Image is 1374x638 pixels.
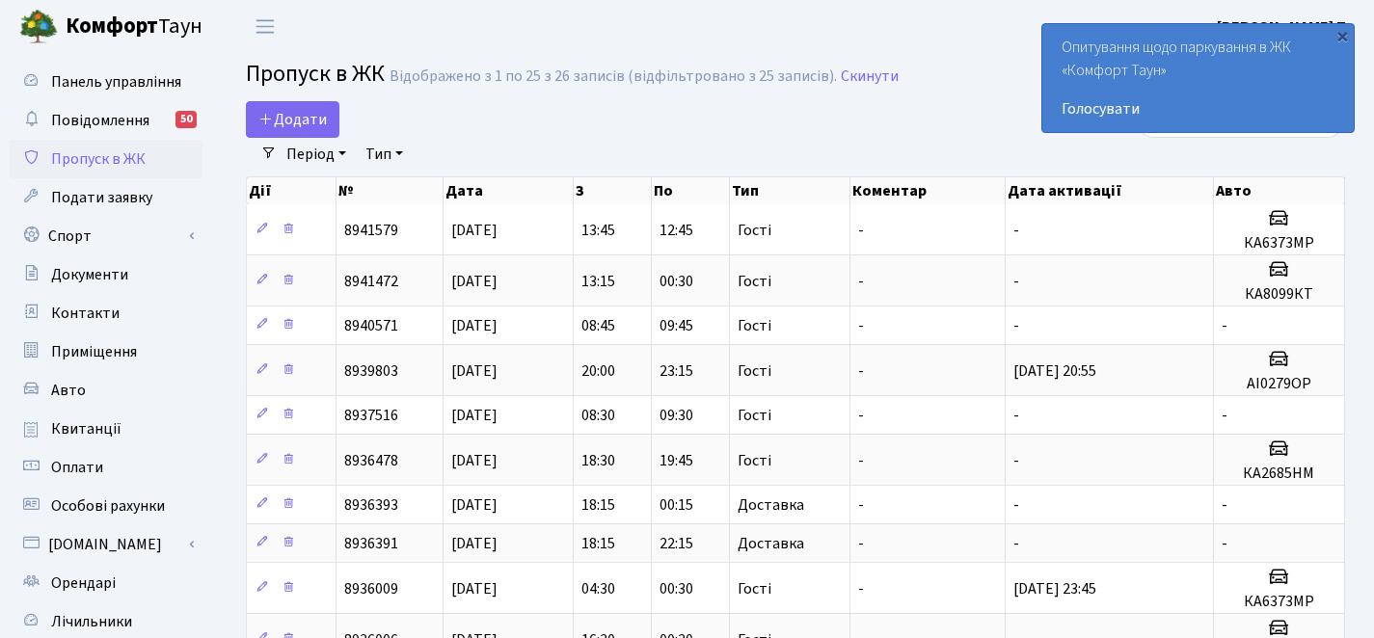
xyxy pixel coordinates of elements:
span: 8936478 [344,450,398,471]
span: - [858,315,864,336]
span: - [858,494,864,516]
th: № [337,177,444,204]
span: Лічильники [51,611,132,632]
span: - [1013,450,1019,471]
a: Спорт [10,217,202,255]
span: [DATE] [451,220,498,241]
a: [PERSON_NAME] П. [1217,15,1351,39]
span: 18:15 [581,533,615,554]
span: Пропуск в ЖК [51,148,146,170]
span: Гості [738,223,771,238]
b: [PERSON_NAME] П. [1217,16,1351,38]
span: 8936393 [344,494,398,516]
th: Авто [1214,177,1345,204]
span: - [1222,405,1227,426]
span: 8940571 [344,315,398,336]
span: 8941579 [344,220,398,241]
span: Гості [738,363,771,379]
span: - [1013,533,1019,554]
a: Оплати [10,448,202,487]
div: × [1333,26,1352,45]
span: Гості [738,318,771,333]
a: Орендарі [10,564,202,602]
span: [DATE] [451,360,498,382]
span: - [858,360,864,382]
span: Панель управління [51,71,181,93]
span: - [1222,315,1227,336]
span: 00:30 [660,271,693,292]
a: Квитанції [10,410,202,448]
span: - [858,220,864,241]
th: Дата [444,177,574,204]
th: Дата активації [1006,177,1214,204]
span: - [1013,220,1019,241]
span: 8937516 [344,405,398,426]
span: 8936009 [344,578,398,599]
span: Особові рахунки [51,495,165,517]
div: Опитування щодо паркування в ЖК «Комфорт Таун» [1042,24,1354,132]
span: [DATE] [451,271,498,292]
th: З [574,177,652,204]
div: Відображено з 1 по 25 з 26 записів (відфільтровано з 25 записів). [390,67,837,86]
span: - [1013,271,1019,292]
span: 04:30 [581,578,615,599]
span: - [1013,494,1019,516]
span: [DATE] 20:55 [1013,360,1096,382]
span: Оплати [51,457,103,478]
span: Доставка [738,536,804,551]
span: 00:30 [660,578,693,599]
span: - [858,405,864,426]
span: 19:45 [660,450,693,471]
span: 13:15 [581,271,615,292]
span: Повідомлення [51,110,149,131]
span: - [1222,494,1227,516]
a: Додати [246,101,339,138]
button: Переключити навігацію [241,11,289,42]
th: Дії [247,177,337,204]
a: Приміщення [10,332,202,371]
span: 20:00 [581,360,615,382]
b: Комфорт [66,11,158,41]
a: Період [279,138,354,171]
span: Гості [738,453,771,468]
span: 8936391 [344,533,398,554]
a: Документи [10,255,202,294]
a: Пропуск в ЖК [10,140,202,178]
span: Документи [51,264,128,285]
a: [DOMAIN_NAME] [10,525,202,564]
h5: КА6373МР [1222,593,1336,611]
span: 09:45 [660,315,693,336]
span: - [858,533,864,554]
a: Панель управління [10,63,202,101]
span: Таун [66,11,202,43]
span: - [1222,533,1227,554]
a: Голосувати [1062,97,1334,120]
span: [DATE] [451,450,498,471]
span: - [858,450,864,471]
h5: АІ0279ОР [1222,375,1336,393]
span: [DATE] [451,405,498,426]
a: Повідомлення50 [10,101,202,140]
span: Гості [738,408,771,423]
h5: КА8099КТ [1222,285,1336,304]
img: logo.png [19,8,58,46]
span: [DATE] 23:45 [1013,578,1096,599]
th: По [652,177,730,204]
a: Авто [10,371,202,410]
a: Подати заявку [10,178,202,217]
span: 00:15 [660,494,693,516]
span: Гості [738,581,771,597]
span: Доставка [738,497,804,513]
span: [DATE] [451,494,498,516]
span: 8939803 [344,360,398,382]
span: Подати заявку [51,187,152,208]
span: 18:15 [581,494,615,516]
span: - [858,578,864,599]
span: 08:30 [581,405,615,426]
span: 8941472 [344,271,398,292]
a: Скинути [841,67,899,86]
span: Приміщення [51,341,137,362]
span: - [1013,405,1019,426]
th: Коментар [850,177,1006,204]
span: 23:15 [660,360,693,382]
